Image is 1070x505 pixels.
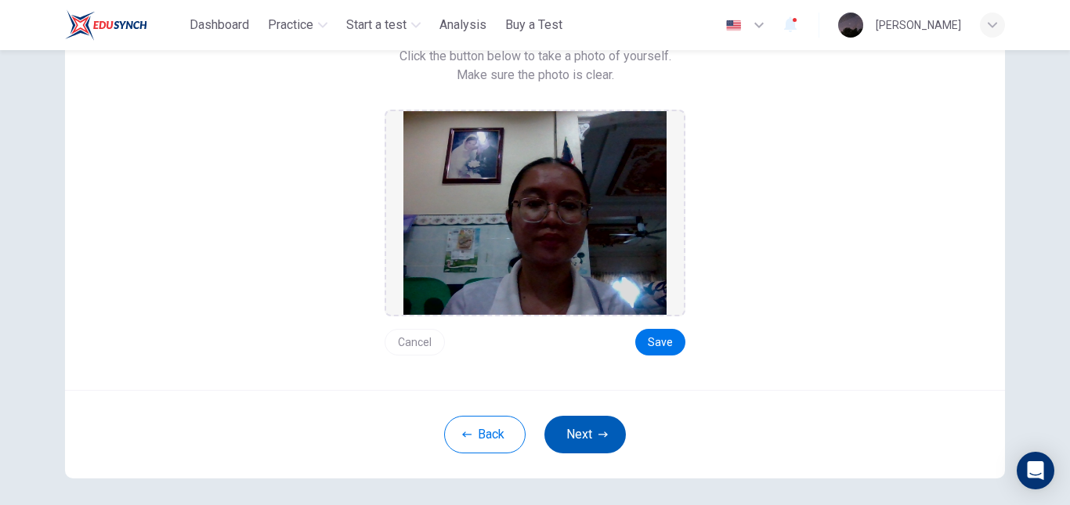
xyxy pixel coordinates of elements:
button: Start a test [340,11,427,39]
img: preview screemshot [403,111,667,315]
div: [PERSON_NAME] [876,16,961,34]
img: ELTC logo [65,9,147,41]
span: Analysis [439,16,486,34]
img: Profile picture [838,13,863,38]
span: Dashboard [190,16,249,34]
button: Dashboard [183,11,255,39]
button: Back [444,416,526,453]
button: Practice [262,11,334,39]
div: Open Intercom Messenger [1017,452,1054,489]
img: en [724,20,743,31]
button: Save [635,329,685,355]
span: Start a test [346,16,407,34]
span: Practice [268,16,313,34]
span: Buy a Test [505,16,562,34]
span: Make sure the photo is clear. [457,66,614,85]
button: Next [544,416,626,453]
a: ELTC logo [65,9,183,41]
button: Cancel [385,329,445,355]
button: Buy a Test [499,11,569,39]
span: Click the button below to take a photo of yourself. [399,47,671,66]
button: Analysis [433,11,493,39]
